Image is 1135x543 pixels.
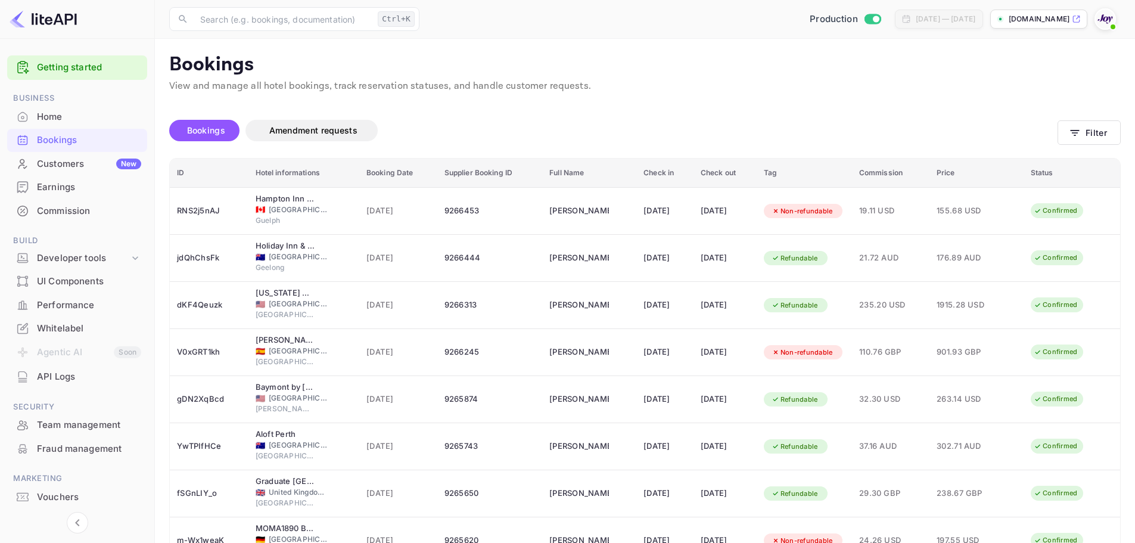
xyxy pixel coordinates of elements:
span: [DATE] [366,440,430,453]
span: [GEOGRAPHIC_DATA] [256,451,315,461]
span: [GEOGRAPHIC_DATA] [269,299,328,309]
div: API Logs [7,365,147,389]
div: account-settings tabs [169,120,1058,141]
span: 1915.28 USD [937,299,996,312]
div: [DATE] [643,343,686,362]
a: Getting started [37,61,141,75]
th: Full Name [542,159,636,188]
button: Filter [1058,120,1121,145]
span: 37.16 AUD [859,440,922,453]
div: Confirmed [1026,297,1085,312]
div: [DATE] [643,437,686,456]
span: 155.68 USD [937,204,996,218]
div: [DATE] [643,201,686,221]
th: Commission [852,159,929,188]
span: 29.30 GBP [859,487,922,500]
div: 9265650 [444,484,535,503]
span: [GEOGRAPHIC_DATA] [269,346,328,356]
div: Vouchers [7,486,147,509]
div: gDN2XqBcd [177,390,241,409]
div: Cathrine Wiegert [549,296,609,315]
div: Fraud management [37,442,141,456]
span: 238.67 GBP [937,487,996,500]
a: API Logs [7,365,147,387]
div: V0xGRT1kh [177,343,241,362]
div: [DATE] [701,249,750,268]
div: Customers [37,157,141,171]
span: Security [7,401,147,414]
div: Commission [7,200,147,223]
th: Price [929,159,1024,188]
div: 9265743 [444,437,535,456]
div: Holiday Inn & Suites Geelong, an IHG Hotel [256,240,315,252]
div: Refundable [764,392,826,407]
div: CustomersNew [7,153,147,176]
span: 110.76 GBP [859,346,922,359]
div: Performance [7,294,147,317]
div: Confirmed [1026,345,1085,359]
span: [DATE] [366,346,430,359]
input: Search (e.g. bookings, documentation) [193,7,373,31]
span: Amendment requests [269,125,357,135]
div: Kevin Meher [549,201,609,221]
span: Geelong [256,262,315,273]
div: 9266245 [444,343,535,362]
span: Australia [256,253,265,261]
div: Home [7,106,147,129]
div: Getting started [7,55,147,80]
div: Earnings [7,176,147,199]
div: API Logs [37,370,141,384]
span: 32.30 USD [859,393,922,406]
a: Commission [7,200,147,222]
div: Refundable [764,251,826,266]
div: Performance [37,299,141,312]
span: United States of America [256,300,265,308]
div: 9265874 [444,390,535,409]
th: Booking Date [359,159,437,188]
div: Home [37,110,141,124]
a: Vouchers [7,486,147,508]
span: 235.20 USD [859,299,922,312]
span: [DATE] [366,487,430,500]
span: [GEOGRAPHIC_DATA] [269,204,328,215]
span: [GEOGRAPHIC_DATA] [269,440,328,451]
span: 21.72 AUD [859,252,922,265]
span: Marketing [7,472,147,485]
a: Whitelabel [7,317,147,339]
div: [DATE] [701,343,750,362]
div: [DATE] [643,484,686,503]
span: United Kingdom of Great Britain and Northern Ireland [256,489,265,497]
div: Non-refundable [764,204,841,219]
div: Caroline Weir [549,484,609,503]
span: Bookings [187,125,225,135]
div: Valérie Boschung [549,343,609,362]
span: [DATE] [366,252,430,265]
div: Hampton Inn & Suites by Hilton - Guelph [256,193,315,205]
a: Performance [7,294,147,316]
span: Build [7,234,147,247]
div: Fraud management [7,437,147,461]
a: Earnings [7,176,147,198]
a: CustomersNew [7,153,147,175]
span: Guelph [256,215,315,226]
th: ID [170,159,248,188]
div: fSGnLIY_o [177,484,241,503]
p: View and manage all hotel bookings, track reservation statuses, and handle customer requests. [169,79,1121,94]
div: Confirmed [1026,439,1085,454]
p: Bookings [169,53,1121,77]
div: 9266453 [444,201,535,221]
div: Ctrl+K [378,11,415,27]
div: Bookings [37,134,141,147]
div: [DATE] [643,249,686,268]
span: [GEOGRAPHIC_DATA] [269,393,328,404]
div: [DATE] [643,390,686,409]
span: [GEOGRAPHIC_DATA] [256,356,315,367]
div: [DATE] [701,201,750,221]
div: 9266313 [444,296,535,315]
div: New [116,159,141,169]
div: UI Components [37,275,141,288]
div: UI Components [7,270,147,293]
div: [DATE] [643,296,686,315]
div: Refundable [764,439,826,454]
div: Commission [37,204,141,218]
